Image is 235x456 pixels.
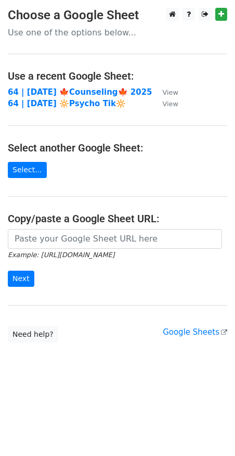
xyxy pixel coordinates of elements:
a: 64 | [DATE] 🍁Counseling🍁 2025 [8,87,152,97]
p: Use one of the options below... [8,27,227,38]
h4: Copy/paste a Google Sheet URL: [8,212,227,225]
input: Next [8,271,34,287]
h3: Choose a Google Sheet [8,8,227,23]
small: View [163,100,178,108]
h4: Select another Google Sheet: [8,142,227,154]
h4: Use a recent Google Sheet: [8,70,227,82]
small: Example: [URL][DOMAIN_NAME] [8,251,114,259]
input: Paste your Google Sheet URL here [8,229,222,249]
a: View [152,87,178,97]
a: Need help? [8,326,58,343]
small: View [163,88,178,96]
a: Select... [8,162,47,178]
a: 64 | [DATE] 🔆Psycho Tik🔆 [8,99,126,108]
a: View [152,99,178,108]
a: Google Sheets [163,327,227,337]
